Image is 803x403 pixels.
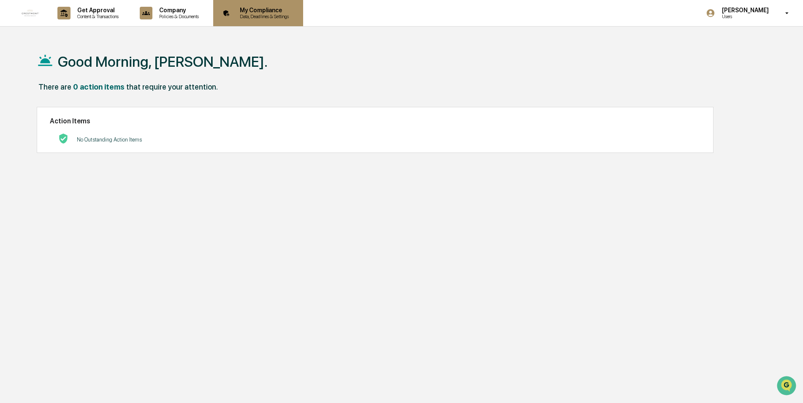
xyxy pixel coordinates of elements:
div: 🔎 [8,123,15,130]
img: No Actions logo [58,133,68,144]
p: [PERSON_NAME] [715,7,773,14]
a: 🔎Data Lookup [5,119,57,134]
span: Preclearance [17,106,54,115]
span: Attestations [70,106,105,115]
iframe: Open customer support [776,375,799,398]
h1: Good Morning, [PERSON_NAME]. [58,53,268,70]
a: 🖐️Preclearance [5,103,58,118]
p: My Compliance [233,7,293,14]
p: Policies & Documents [152,14,203,19]
div: We're available if you need us! [29,73,107,80]
h2: Action Items [50,117,700,125]
p: No Outstanding Action Items [77,136,142,143]
img: 1746055101610-c473b297-6a78-478c-a979-82029cc54cd1 [8,65,24,80]
p: Company [152,7,203,14]
a: 🗄️Attestations [58,103,108,118]
a: Powered byPylon [60,143,102,150]
div: 🖐️ [8,107,15,114]
img: logo [20,3,41,23]
span: Pylon [84,143,102,150]
div: 0 action items [73,82,125,91]
button: Start new chat [144,67,154,77]
span: Data Lookup [17,123,53,131]
p: Data, Deadlines & Settings [233,14,293,19]
p: Get Approval [71,7,123,14]
div: Start new chat [29,65,138,73]
div: There are [38,82,71,91]
p: How can we help? [8,18,154,31]
p: Users [715,14,773,19]
div: that require your attention. [126,82,218,91]
p: Content & Transactions [71,14,123,19]
div: 🗄️ [61,107,68,114]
